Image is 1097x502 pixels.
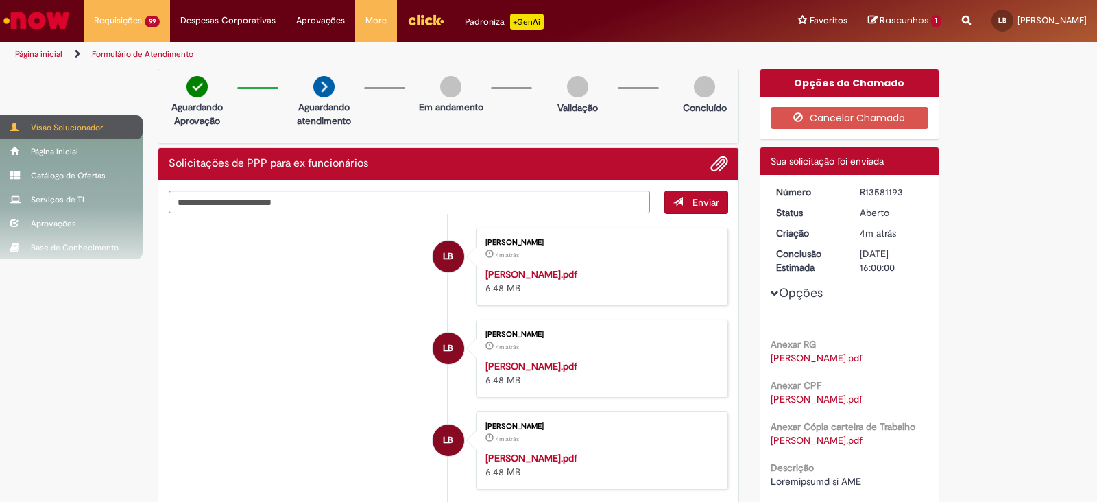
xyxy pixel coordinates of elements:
div: Opções do Chamado [760,69,939,97]
div: Aberto [860,206,924,219]
span: Despesas Corporativas [180,14,276,27]
span: 4m atrás [496,343,519,351]
div: Luciene Moraes Bompadre [433,241,464,272]
span: More [365,14,387,27]
img: arrow-next.png [313,76,335,97]
img: ServiceNow [1,7,72,34]
a: [PERSON_NAME].pdf [485,452,577,464]
button: Adicionar anexos [710,155,728,173]
span: Enviar [692,196,719,208]
span: LB [998,16,1006,25]
time: 30/09/2025 12:11:51 [496,343,519,351]
span: Requisições [94,14,142,27]
img: check-circle-green.png [186,76,208,97]
span: [PERSON_NAME] [1017,14,1087,26]
a: Download de JOSE DALMO LORENA.pdf [771,352,863,364]
img: img-circle-grey.png [694,76,715,97]
div: [PERSON_NAME] [485,422,714,431]
a: [PERSON_NAME].pdf [485,268,577,280]
b: Anexar CPF [771,379,821,392]
span: 4m atrás [496,251,519,259]
time: 30/09/2025 12:11:46 [496,435,519,443]
div: [PERSON_NAME] [485,239,714,247]
div: 6.48 MB [485,451,714,479]
ul: Trilhas de página [10,42,721,67]
b: Anexar Cópia carteira de Trabalho [771,420,915,433]
b: Descrição [771,462,814,474]
img: img-circle-grey.png [440,76,461,97]
a: Formulário de Atendimento [92,49,193,60]
span: LB [443,424,453,457]
p: +GenAi [510,14,544,30]
img: img-circle-grey.png [567,76,588,97]
a: Download de JOSE DALMO LORENA.pdf [771,434,863,446]
div: [DATE] 16:00:00 [860,247,924,274]
p: Aguardando Aprovação [164,100,230,128]
span: 4m atrás [860,227,896,239]
div: Luciene Moraes Bompadre [433,333,464,364]
div: 30/09/2025 12:12:30 [860,226,924,240]
a: Rascunhos [868,14,941,27]
div: [PERSON_NAME] [485,331,714,339]
dt: Criação [766,226,850,240]
span: Sua solicitação foi enviada [771,155,884,167]
div: Padroniza [465,14,544,30]
span: Favoritos [810,14,847,27]
dt: Conclusão Estimada [766,247,850,274]
a: [PERSON_NAME].pdf [485,360,577,372]
p: Validação [557,101,598,115]
dt: Número [766,185,850,199]
span: 1 [931,15,941,27]
span: Rascunhos [880,14,929,27]
div: 6.48 MB [485,267,714,295]
dt: Status [766,206,850,219]
span: LB [443,332,453,365]
h2: Solicitações de PPP para ex funcionários Histórico de tíquete [169,158,368,170]
span: LB [443,240,453,273]
textarea: Digite sua mensagem aqui... [169,191,650,214]
button: Enviar [664,191,728,214]
span: 99 [145,16,160,27]
a: Download de JOSE DALMO LORENA.pdf [771,393,863,405]
button: Cancelar Chamado [771,107,929,129]
div: R13581193 [860,185,924,199]
b: Anexar RG [771,338,816,350]
div: 6.48 MB [485,359,714,387]
img: click_logo_yellow_360x200.png [407,10,444,30]
p: Em andamento [419,100,483,114]
div: Luciene Moraes Bompadre [433,425,464,456]
p: Concluído [683,101,727,115]
p: Aguardando atendimento [291,100,357,128]
span: 4m atrás [496,435,519,443]
a: Página inicial [15,49,62,60]
span: Aprovações [296,14,345,27]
